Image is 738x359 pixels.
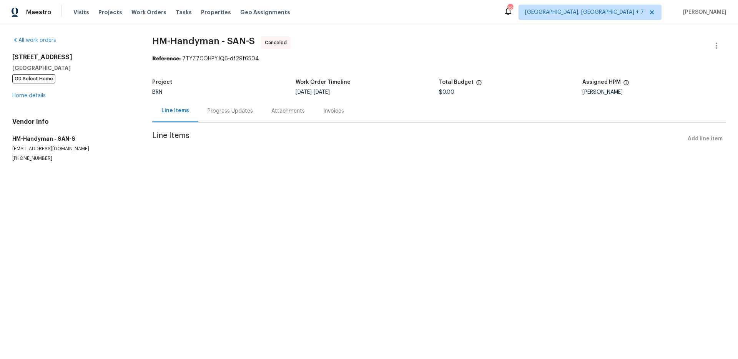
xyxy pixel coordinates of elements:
[152,80,172,85] h5: Project
[240,8,290,16] span: Geo Assignments
[12,135,134,143] h5: HM-Handyman - SAN-S
[12,93,46,98] a: Home details
[152,90,162,95] span: BRN
[152,132,685,146] span: Line Items
[582,80,621,85] h5: Assigned HPM
[152,55,726,63] div: 7TYZ7CQHPYJQ6-df29f6504
[507,5,513,12] div: 222
[296,80,351,85] h5: Work Order Timeline
[439,80,474,85] h5: Total Budget
[12,38,56,43] a: All work orders
[265,39,290,47] span: Canceled
[525,8,644,16] span: [GEOGRAPHIC_DATA], [GEOGRAPHIC_DATA] + 7
[26,8,52,16] span: Maestro
[296,90,312,95] span: [DATE]
[131,8,166,16] span: Work Orders
[271,107,305,115] div: Attachments
[152,56,181,61] b: Reference:
[12,64,134,72] h5: [GEOGRAPHIC_DATA]
[73,8,89,16] span: Visits
[680,8,726,16] span: [PERSON_NAME]
[582,90,726,95] div: [PERSON_NAME]
[12,74,55,83] span: OD Select Home
[98,8,122,16] span: Projects
[176,10,192,15] span: Tasks
[12,155,134,162] p: [PHONE_NUMBER]
[12,118,134,126] h4: Vendor Info
[152,37,255,46] span: HM-Handyman - SAN-S
[476,80,482,90] span: The total cost of line items that have been proposed by Opendoor. This sum includes line items th...
[296,90,330,95] span: -
[623,80,629,90] span: The hpm assigned to this work order.
[439,90,454,95] span: $0.00
[323,107,344,115] div: Invoices
[12,146,134,152] p: [EMAIL_ADDRESS][DOMAIN_NAME]
[161,107,189,115] div: Line Items
[314,90,330,95] span: [DATE]
[12,53,134,61] h2: [STREET_ADDRESS]
[208,107,253,115] div: Progress Updates
[201,8,231,16] span: Properties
